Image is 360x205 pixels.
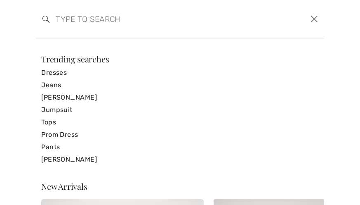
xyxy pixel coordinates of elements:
a: [PERSON_NAME] [41,91,319,104]
a: Jumpsuit [41,104,319,116]
a: Dresses [41,67,319,79]
input: TYPE TO SEARCH [49,7,248,31]
span: New Arrivals [41,181,87,192]
span: Help [19,6,35,13]
a: Prom Dress [41,129,319,141]
div: Trending searches [41,55,319,63]
a: Pants [41,141,319,153]
a: Tops [41,116,319,129]
a: [PERSON_NAME] [41,153,319,166]
a: Jeans [41,79,319,91]
img: search the website [42,16,49,23]
button: Close [308,12,320,26]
